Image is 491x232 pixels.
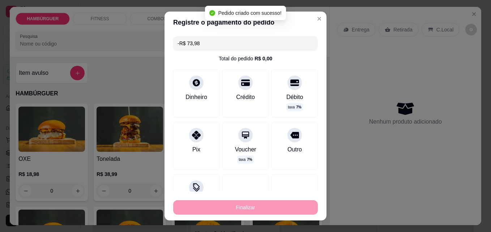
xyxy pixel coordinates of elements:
[219,55,272,62] div: Total do pedido
[185,93,207,102] div: Dinheiro
[288,104,301,110] p: taxa
[209,10,215,16] span: check-circle
[236,93,255,102] div: Crédito
[192,145,200,154] div: Pix
[218,10,281,16] span: Pedido criado com sucesso!
[287,145,302,154] div: Outro
[239,157,252,162] p: taxa
[178,36,313,51] input: Ex.: hambúrguer de cordeiro
[313,13,325,25] button: Close
[255,55,272,62] div: R$ 0,00
[286,93,303,102] div: Débito
[296,104,301,110] span: 7 %
[165,12,326,33] header: Registre o pagamento do pedido
[247,157,252,162] span: 7 %
[235,145,256,154] div: Voucher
